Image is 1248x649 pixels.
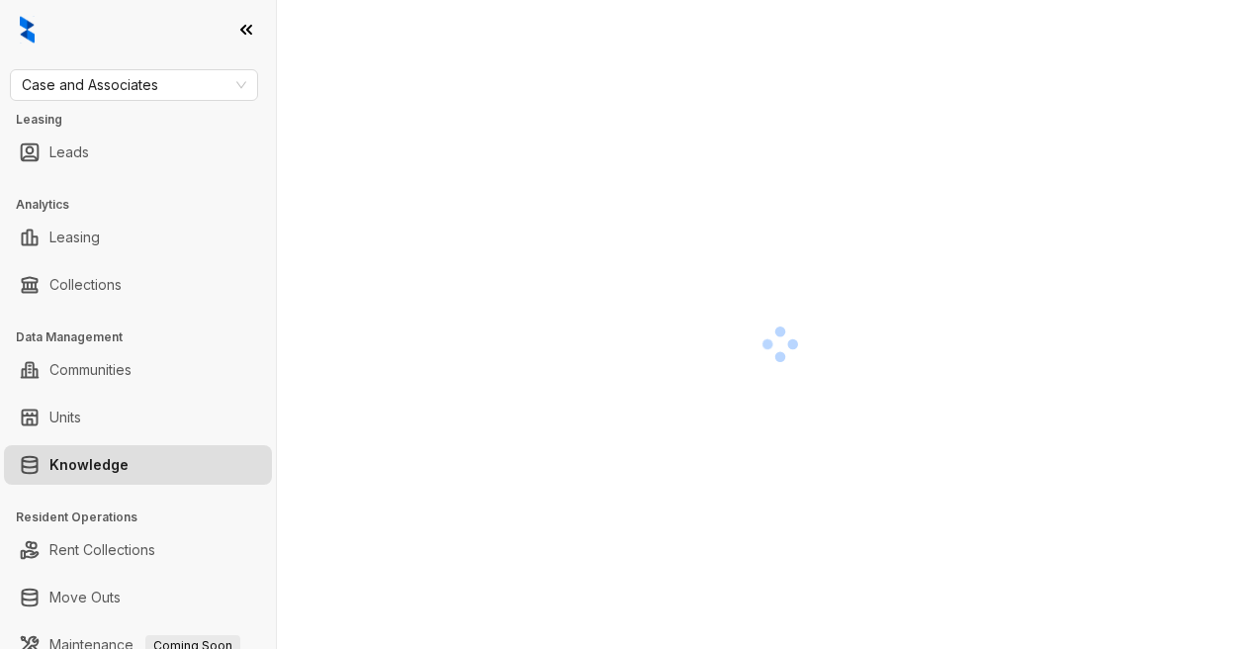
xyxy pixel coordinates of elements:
[49,133,89,172] a: Leads
[4,445,272,485] li: Knowledge
[49,218,100,257] a: Leasing
[49,350,132,390] a: Communities
[49,265,122,305] a: Collections
[16,328,276,346] h3: Data Management
[4,578,272,617] li: Move Outs
[4,133,272,172] li: Leads
[22,70,246,100] span: Case and Associates
[4,218,272,257] li: Leasing
[49,445,129,485] a: Knowledge
[4,398,272,437] li: Units
[16,111,276,129] h3: Leasing
[4,530,272,570] li: Rent Collections
[49,398,81,437] a: Units
[16,509,276,526] h3: Resident Operations
[49,578,121,617] a: Move Outs
[16,196,276,214] h3: Analytics
[4,350,272,390] li: Communities
[4,265,272,305] li: Collections
[49,530,155,570] a: Rent Collections
[20,16,35,44] img: logo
